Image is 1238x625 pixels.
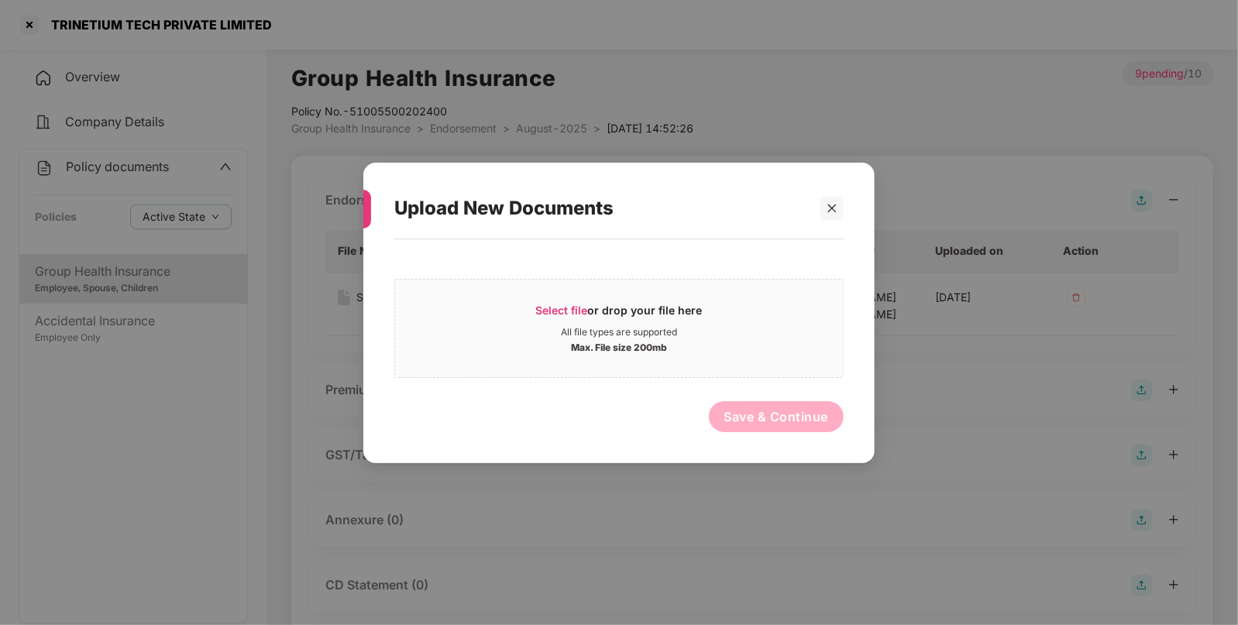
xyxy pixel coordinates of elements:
[395,290,843,365] span: Select fileor drop your file hereAll file types are supportedMax. File size 200mb
[536,302,703,325] div: or drop your file here
[709,400,844,431] button: Save & Continue
[536,303,588,316] span: Select file
[394,178,806,239] div: Upload New Documents
[561,325,677,338] div: All file types are supported
[571,338,667,353] div: Max. File size 200mb
[827,202,837,213] span: close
